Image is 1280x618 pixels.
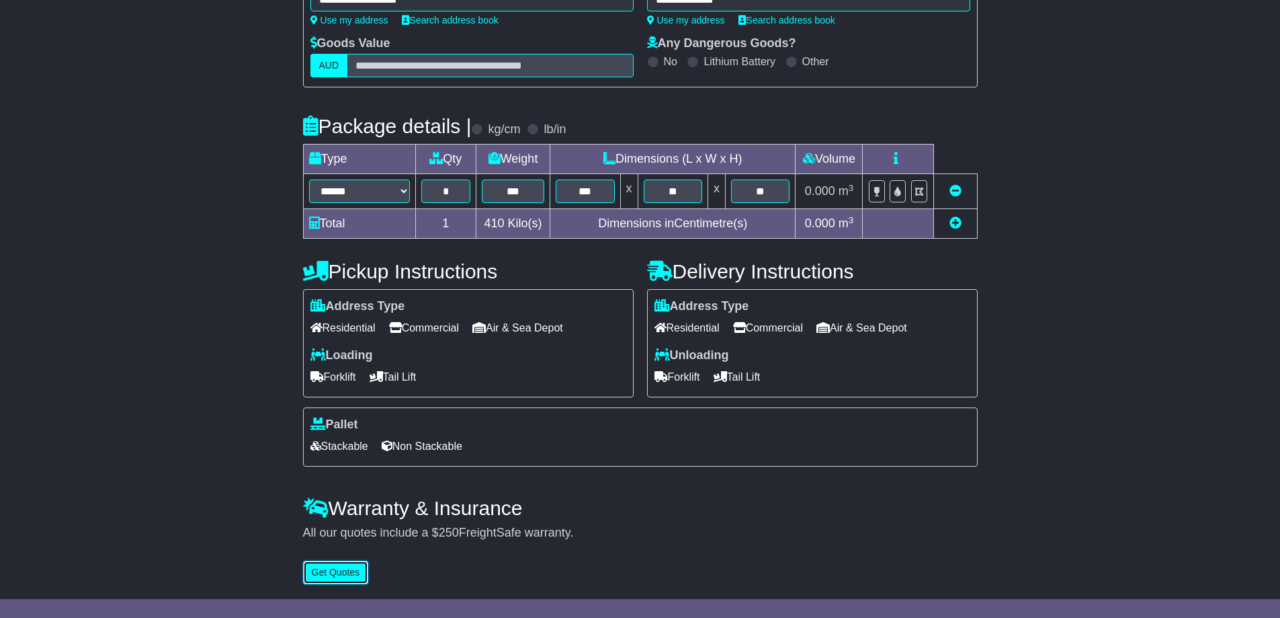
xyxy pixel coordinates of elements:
[654,299,749,314] label: Address Type
[714,366,761,387] span: Tail Lift
[802,55,829,68] label: Other
[620,174,638,209] td: x
[310,366,356,387] span: Forklift
[310,54,348,77] label: AUD
[738,15,835,26] a: Search address book
[310,436,368,457] span: Stackable
[805,217,835,230] span: 0.000
[796,145,863,174] td: Volume
[488,122,520,137] label: kg/cm
[484,217,505,230] span: 410
[310,36,390,51] label: Goods Value
[949,217,962,230] a: Add new item
[415,145,476,174] td: Qty
[816,317,907,338] span: Air & Sea Depot
[310,348,373,363] label: Loading
[708,174,725,209] td: x
[664,55,677,68] label: No
[550,145,796,174] td: Dimensions (L x W x H)
[382,436,462,457] span: Non Stackable
[654,366,700,387] span: Forklift
[647,15,725,26] a: Use my address
[303,209,415,239] td: Total
[303,260,634,282] h4: Pickup Instructions
[402,15,499,26] a: Search address book
[849,215,854,225] sup: 3
[303,115,472,137] h4: Package details |
[544,122,566,137] label: lb/in
[476,209,550,239] td: Kilo(s)
[805,184,835,198] span: 0.000
[476,145,550,174] td: Weight
[310,317,376,338] span: Residential
[310,15,388,26] a: Use my address
[654,317,720,338] span: Residential
[310,418,358,432] label: Pallet
[839,217,854,230] span: m
[389,317,459,338] span: Commercial
[647,36,796,51] label: Any Dangerous Goods?
[949,184,962,198] a: Remove this item
[550,209,796,239] td: Dimensions in Centimetre(s)
[654,348,729,363] label: Unloading
[647,260,978,282] h4: Delivery Instructions
[303,526,978,541] div: All our quotes include a $ FreightSafe warranty.
[303,561,369,584] button: Get Quotes
[472,317,563,338] span: Air & Sea Depot
[303,145,415,174] td: Type
[733,317,803,338] span: Commercial
[303,497,978,519] h4: Warranty & Insurance
[849,183,854,193] sup: 3
[415,209,476,239] td: 1
[703,55,775,68] label: Lithium Battery
[439,526,459,539] span: 250
[370,366,417,387] span: Tail Lift
[839,184,854,198] span: m
[310,299,405,314] label: Address Type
